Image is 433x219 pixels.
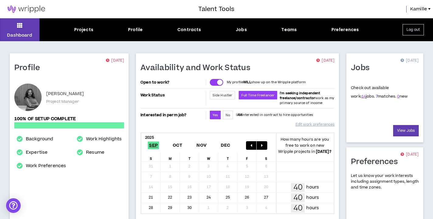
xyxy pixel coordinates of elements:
p: Interested in perm job? [140,111,205,119]
p: [DATE] [106,58,124,64]
p: Work Status [140,91,205,99]
p: [DATE] [316,58,334,64]
p: Open to work? [140,80,205,85]
div: Open Intercom Messenger [6,198,21,213]
div: Profile [128,27,143,33]
div: T [218,152,237,161]
span: work as my primary source of income [280,91,334,105]
a: Expertise [26,149,47,156]
b: I'm seeking independent freelance/contractor [280,91,320,100]
h1: Preferences [351,157,402,167]
div: S [141,152,161,161]
a: Edit work preferences [296,119,334,130]
div: W [199,152,218,161]
strong: AM [237,113,242,117]
span: No [226,113,230,117]
h1: Profile [14,63,45,73]
h3: Talent Tools [198,5,234,14]
p: Project Manager [46,99,79,104]
span: Yes [213,113,218,117]
div: M [161,152,180,161]
a: Work Highlights [86,135,122,143]
span: Side Hustler [213,93,233,98]
p: Check out available work: [351,85,407,99]
h1: Availability and Work Status [140,63,255,73]
div: Jobs [236,27,247,33]
span: Sep [148,142,159,149]
p: My profile show up on the Wripple platform [227,80,306,85]
p: [PERSON_NAME] [46,90,84,98]
a: Work Preferences [26,162,66,170]
a: 0 [397,94,399,99]
a: Background [26,135,53,143]
p: [DATE] [400,58,419,64]
div: Contracts [177,27,201,33]
p: [DATE] [400,152,419,158]
span: jobs. [362,94,375,99]
span: Kamille [410,6,427,13]
p: hours [306,194,319,201]
p: Dashboard [7,32,32,38]
p: hours [306,184,319,191]
b: 2025 [145,135,154,140]
p: 100% of setup complete [14,116,124,122]
a: View Jobs [393,125,419,136]
span: Dec [220,142,232,149]
div: Teams [281,27,297,33]
h1: Jobs [351,63,374,73]
div: S [257,152,276,161]
a: 7 [376,94,378,99]
div: Projects [74,27,93,33]
p: How many hours are you free to work on new Wripple projects in [276,136,334,155]
a: Resume [86,149,104,156]
p: hours [306,205,319,211]
strong: WILL [243,80,251,84]
p: Let us know your work interests including assignment types, length and time zones. [351,173,419,191]
div: F [237,152,257,161]
button: Log out [403,24,424,35]
div: Kamille W. [14,84,42,111]
p: I interested in contract to hire opportunities [236,113,313,117]
div: T [180,152,199,161]
b: [DATE] ? [316,149,331,154]
a: 14 [362,94,366,99]
span: Nov [195,142,208,149]
span: new [397,94,407,99]
span: Oct [171,142,184,149]
div: Preferences [331,27,359,33]
span: matches. [376,94,396,99]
